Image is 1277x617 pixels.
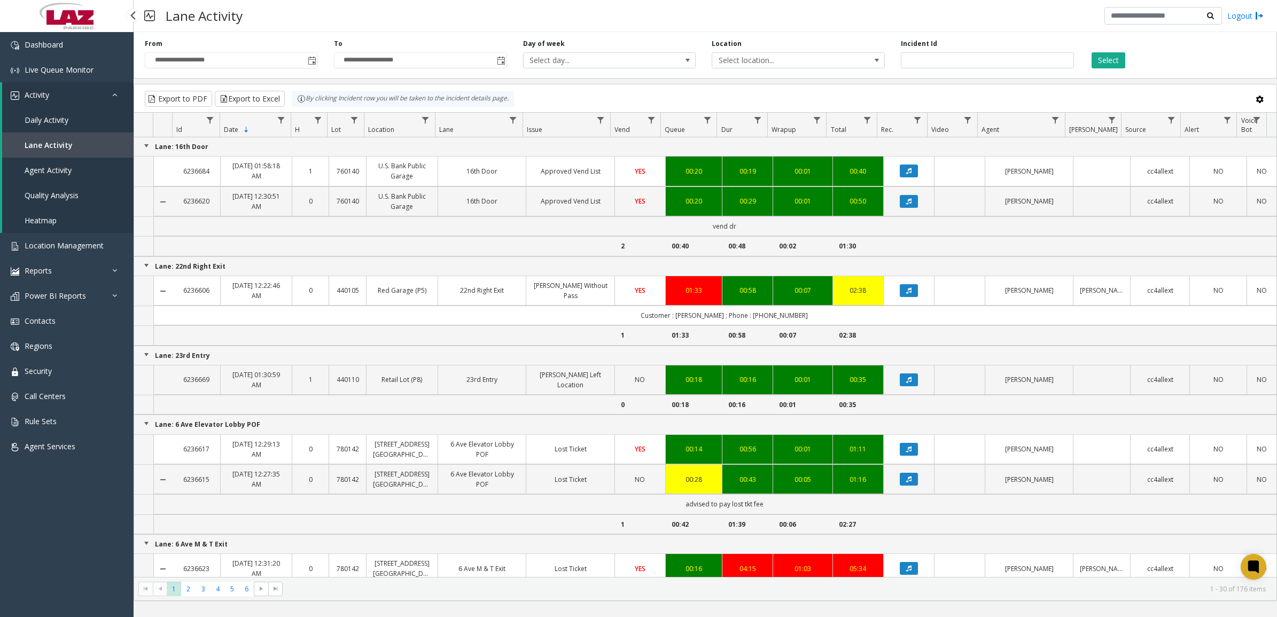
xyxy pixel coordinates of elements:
[992,374,1066,385] a: [PERSON_NAME]
[992,474,1066,485] a: [PERSON_NAME]
[614,125,630,134] span: Vend
[1196,196,1240,206] a: NO
[672,196,715,206] a: 00:20
[635,167,645,176] span: YES
[25,441,75,451] span: Agent Services
[331,125,341,134] span: Lot
[722,325,773,345] td: 00:58
[25,40,63,50] span: Dashboard
[780,564,826,574] a: 01:03
[780,196,826,206] div: 00:01
[931,125,949,134] span: Video
[227,439,285,459] a: [DATE] 12:29:13 AM
[439,125,454,134] span: Lane
[142,419,151,428] a: Collapse Group
[672,285,715,295] a: 01:33
[665,514,722,534] td: 00:42
[154,287,173,295] a: Collapse Details
[1125,125,1146,134] span: Source
[167,582,181,596] span: Page 1
[299,166,322,176] a: 1
[992,564,1066,574] a: [PERSON_NAME]
[2,208,134,233] a: Heatmap
[227,469,285,489] a: [DATE] 12:27:35 AM
[773,236,832,256] td: 00:02
[181,582,196,596] span: Page 2
[712,39,742,49] label: Location
[1164,113,1178,127] a: Source Filter Menu
[142,350,151,359] a: Collapse Group
[992,166,1066,176] a: [PERSON_NAME]
[25,165,72,175] span: Agent Activity
[1137,444,1183,454] a: cc4allext
[533,474,608,485] a: Lost Ticket
[299,374,322,385] a: 1
[336,444,359,454] a: 780142
[881,125,893,134] span: Rec.
[25,65,94,75] span: Live Queue Monitor
[373,469,431,489] a: [STREET_ADDRESS][GEOGRAPHIC_DATA]
[860,113,874,127] a: Total Filter Menu
[1080,564,1123,574] a: [PERSON_NAME]
[25,316,56,326] span: Contacts
[672,444,715,454] div: 00:14
[154,565,173,573] a: Collapse Details
[11,41,19,50] img: 'icon'
[242,126,251,134] span: Sortable
[1137,196,1183,206] a: cc4allext
[11,292,19,301] img: 'icon'
[839,564,877,574] div: 05:34
[839,196,877,206] div: 00:50
[621,444,659,454] a: YES
[225,582,239,596] span: Page 5
[635,564,645,573] span: YES
[11,342,19,351] img: 'icon'
[336,166,359,176] a: 760140
[780,285,826,295] a: 00:07
[11,317,19,326] img: 'icon'
[1250,113,1264,127] a: Voice Bot Filter Menu
[25,190,79,200] span: Quality Analysis
[2,158,134,183] a: Agent Activity
[25,140,73,150] span: Lane Activity
[1092,52,1125,68] button: Select
[533,280,608,301] a: [PERSON_NAME] Without Pass
[614,325,665,345] td: 1
[445,166,519,176] a: 16th Door
[533,444,608,454] a: Lost Ticket
[179,285,214,295] a: 6236606
[1227,10,1264,21] a: Logout
[621,285,659,295] a: YES
[839,374,877,385] a: 00:35
[227,161,285,181] a: [DATE] 01:58:18 AM
[179,374,214,385] a: 6236669
[227,558,285,579] a: [DATE] 12:31:20 AM
[621,564,659,574] a: YES
[310,113,325,127] a: H Filter Menu
[832,236,883,256] td: 01:30
[839,166,877,176] a: 00:40
[295,125,300,134] span: H
[1080,285,1123,295] a: [PERSON_NAME]
[495,53,507,68] span: Toggle popup
[533,564,608,574] a: Lost Ticket
[992,285,1066,295] a: [PERSON_NAME]
[1255,10,1264,21] img: logout
[254,582,268,597] span: Go to the next page
[336,564,359,574] a: 780142
[780,474,826,485] div: 00:05
[299,196,322,206] a: 0
[336,196,359,206] a: 760140
[614,514,665,534] td: 1
[25,416,57,426] span: Rule Sets
[203,113,217,127] a: Id Filter Menu
[445,285,519,295] a: 22nd Right Exit
[274,113,288,127] a: Date Filter Menu
[1196,166,1240,176] a: NO
[722,514,773,534] td: 01:39
[910,113,925,127] a: Rec. Filter Menu
[901,39,937,49] label: Incident Id
[306,53,317,68] span: Toggle popup
[1104,113,1119,127] a: Parker Filter Menu
[729,166,766,176] div: 00:19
